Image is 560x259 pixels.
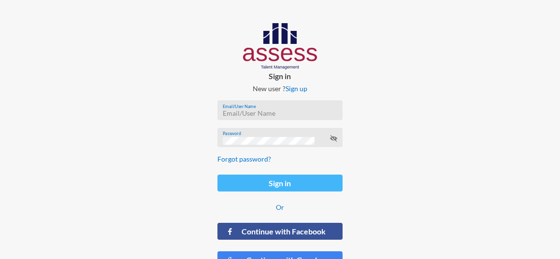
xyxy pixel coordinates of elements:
p: Or [217,203,342,211]
p: Sign in [210,71,350,81]
a: Forgot password? [217,155,271,163]
input: Email/User Name [223,109,337,117]
img: AssessLogoo.svg [243,23,317,69]
p: New user ? [210,84,350,93]
a: Sign up [286,84,307,93]
button: Continue with Facebook [217,223,342,240]
button: Sign in [217,175,342,191]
